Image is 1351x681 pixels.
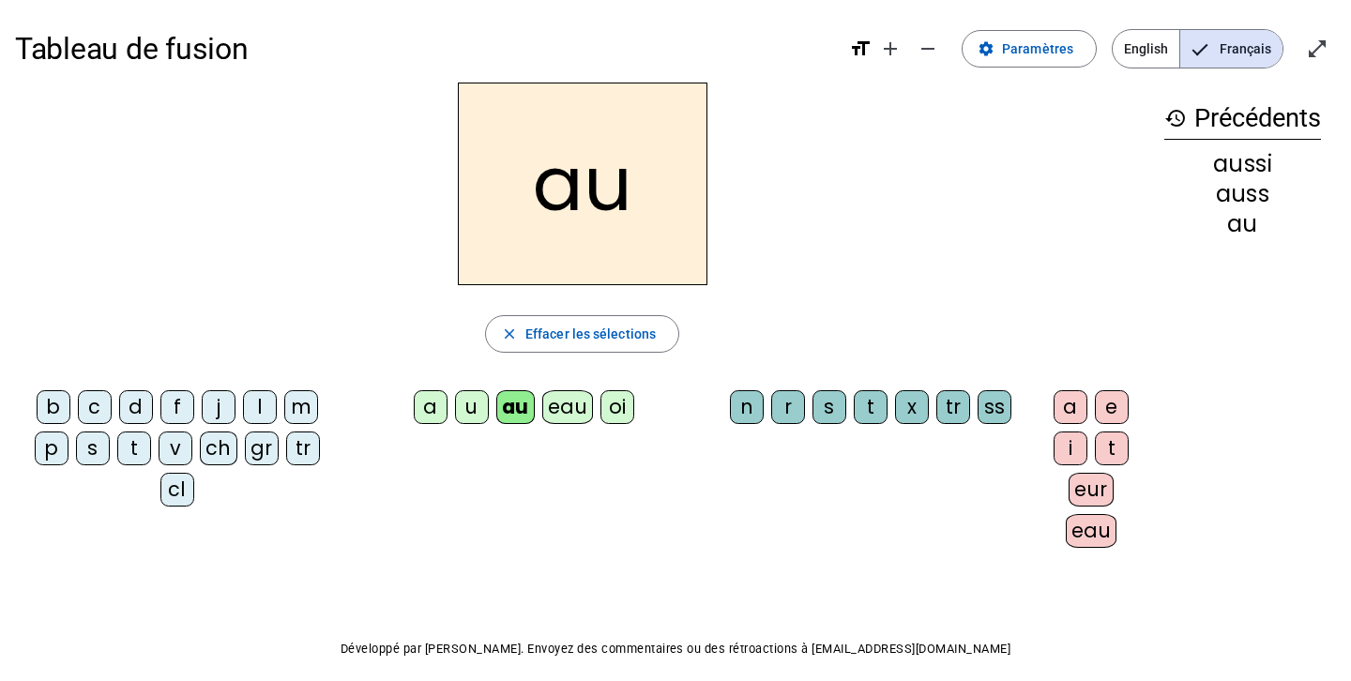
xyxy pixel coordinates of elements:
div: a [1054,390,1087,424]
div: r [771,390,805,424]
button: Effacer les sélections [485,315,679,353]
button: Augmenter la taille de la police [872,30,909,68]
div: eau [542,390,594,424]
div: t [854,390,888,424]
button: Entrer en plein écran [1298,30,1336,68]
div: v [159,431,192,465]
div: x [895,390,929,424]
span: English [1113,30,1179,68]
div: d [119,390,153,424]
div: gr [245,431,279,465]
mat-icon: history [1164,107,1187,129]
mat-icon: open_in_full [1306,38,1328,60]
span: Paramètres [1002,38,1073,60]
div: cl [160,473,194,507]
div: f [160,390,194,424]
div: aussi [1164,153,1321,175]
div: e [1095,390,1129,424]
button: Diminuer la taille de la police [909,30,947,68]
div: c [78,390,112,424]
div: eau [1066,514,1117,548]
mat-icon: remove [917,38,939,60]
div: au [1164,213,1321,235]
h2: au [458,83,707,285]
mat-button-toggle-group: Language selection [1112,29,1283,68]
div: s [76,431,110,465]
div: ch [200,431,237,465]
div: m [284,390,318,424]
h1: Tableau de fusion [15,19,834,79]
div: i [1054,431,1087,465]
div: l [243,390,277,424]
div: u [455,390,489,424]
div: a [414,390,448,424]
div: p [35,431,68,465]
div: s [812,390,846,424]
mat-icon: add [879,38,902,60]
div: auss [1164,183,1321,205]
div: tr [936,390,970,424]
div: tr [286,431,320,465]
div: n [730,390,764,424]
div: au [496,390,535,424]
mat-icon: format_size [849,38,872,60]
h3: Précédents [1164,98,1321,140]
div: oi [600,390,634,424]
div: t [117,431,151,465]
span: Français [1180,30,1283,68]
span: Effacer les sélections [525,323,656,345]
p: Développé par [PERSON_NAME]. Envoyez des commentaires ou des rétroactions à [EMAIL_ADDRESS][DOMAI... [15,638,1336,660]
div: eur [1069,473,1114,507]
button: Paramètres [962,30,1097,68]
div: j [202,390,235,424]
mat-icon: settings [978,40,994,57]
mat-icon: close [501,325,518,342]
div: t [1095,431,1129,465]
div: ss [978,390,1011,424]
div: b [37,390,70,424]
